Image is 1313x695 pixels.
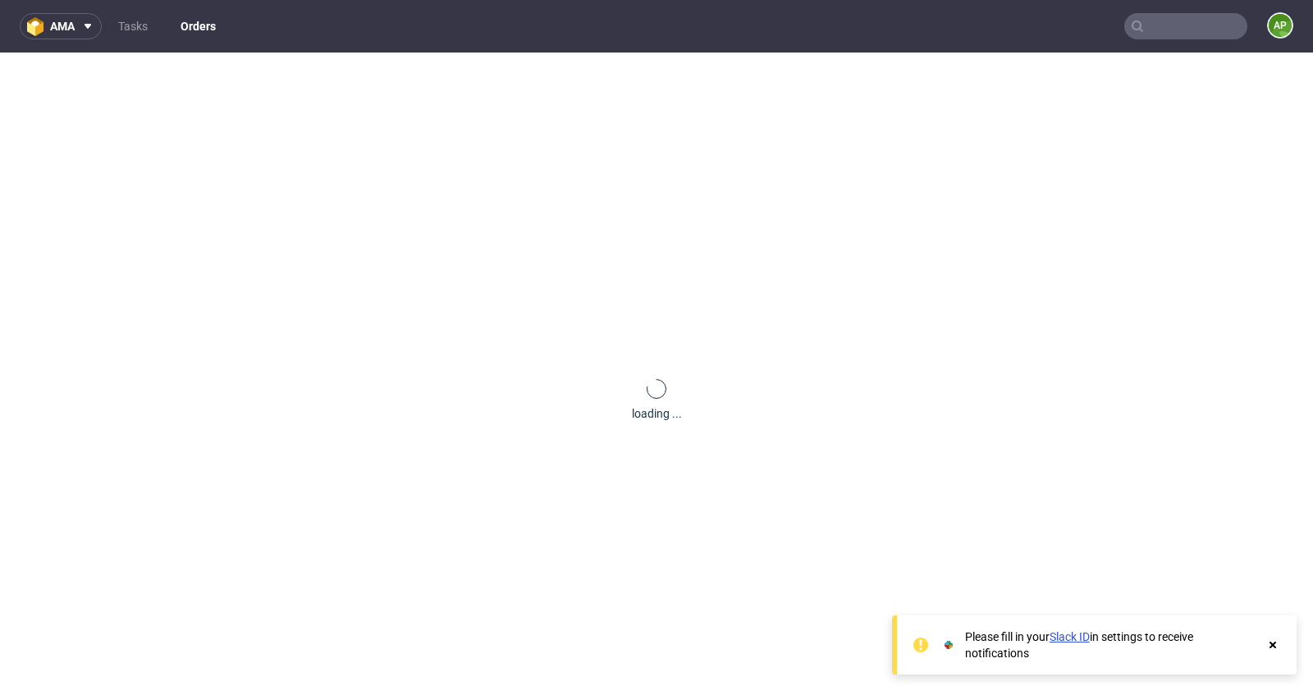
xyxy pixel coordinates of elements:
a: Orders [171,13,226,39]
figcaption: AP [1269,14,1292,37]
img: logo [27,17,50,36]
div: loading ... [632,405,682,422]
a: Tasks [108,13,158,39]
a: Slack ID [1050,630,1090,643]
div: Please fill in your in settings to receive notifications [965,629,1257,661]
span: ama [50,21,75,32]
img: Slack [940,637,957,653]
button: ama [20,13,102,39]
